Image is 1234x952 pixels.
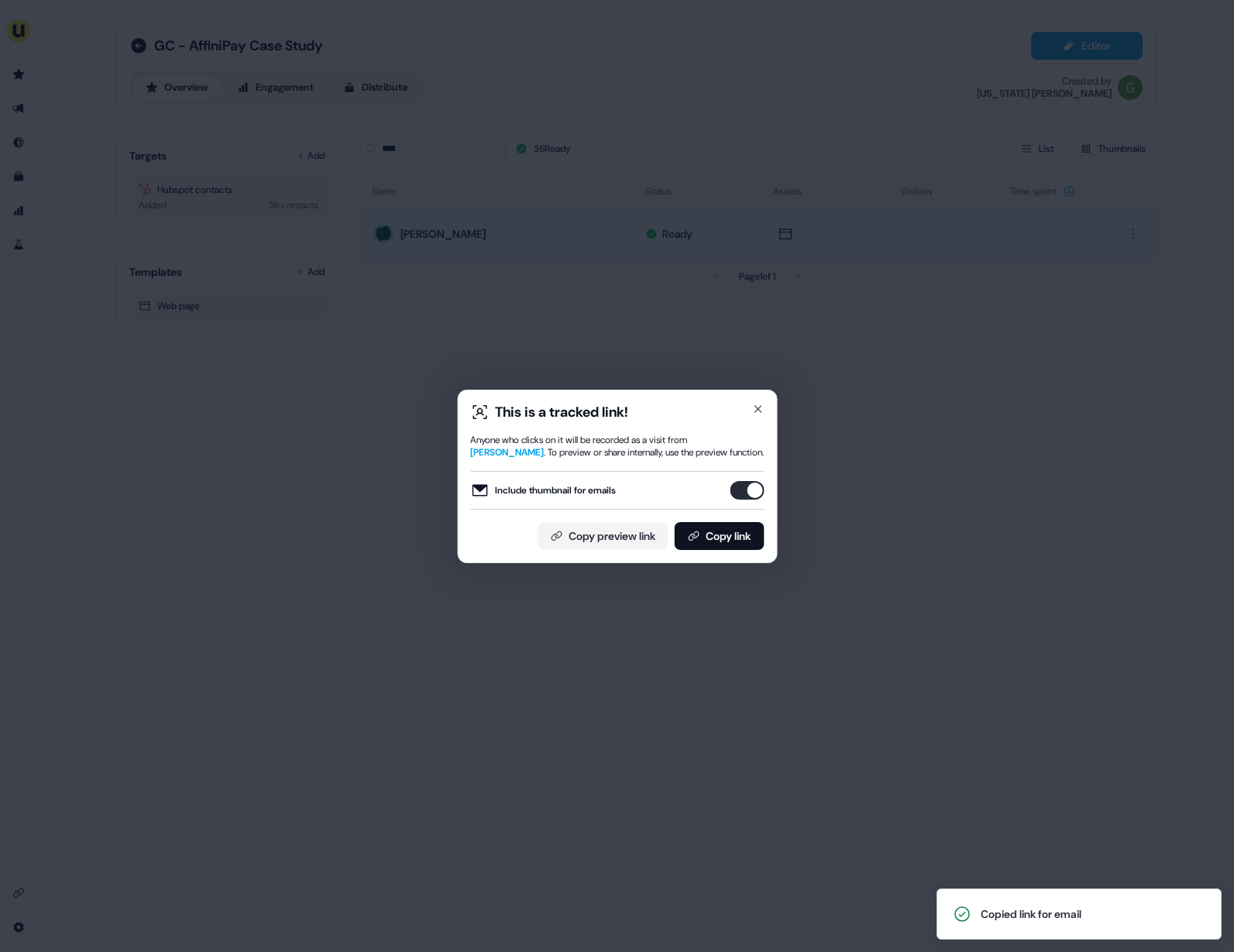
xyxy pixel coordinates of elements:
span: [PERSON_NAME] [470,446,544,459]
div: This is a tracked link! [495,403,628,421]
button: Copy preview link [538,522,668,550]
div: Copied link for email [981,906,1081,922]
div: Anyone who clicks on it will be recorded as a visit from . To preview or share internally, use th... [470,434,764,459]
button: Copy link [674,522,764,550]
label: Include thumbnail for emails [470,481,616,500]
